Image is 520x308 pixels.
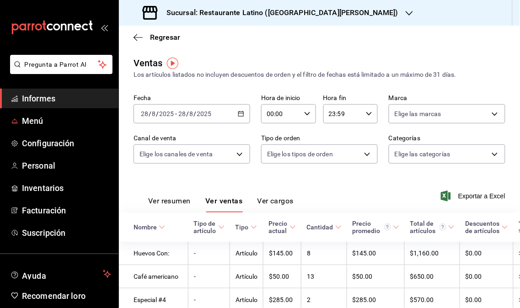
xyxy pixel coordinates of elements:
font: $50.00 [353,273,373,281]
font: Pregunta a Parrot AI [25,61,87,68]
font: Canal de venta [134,135,177,142]
font: Configuración [22,138,75,148]
font: $650.00 [410,273,434,281]
font: Nombre [134,223,157,231]
font: Sucursal: Restaurante Latino ([GEOGRAPHIC_DATA][PERSON_NAME]) [166,8,398,17]
img: Marcador de información sobre herramientas [167,58,178,69]
font: / [186,110,189,117]
font: Categorías [389,135,420,142]
font: Fecha [134,95,151,102]
font: / [194,110,197,117]
font: Hora fin [323,95,347,102]
span: Precio promedio [353,220,399,234]
font: Ayuda [22,271,47,281]
font: Elige los tipos de orden [267,150,333,158]
font: Café americano [134,273,178,281]
font: Menú [22,116,43,126]
font: Los artículos listados no incluyen descuentos de orden y el filtro de fechas está limitado a un m... [134,71,456,78]
span: Tipo [236,223,257,231]
span: Precio actual [269,220,296,234]
font: / [149,110,151,117]
font: Tipo [236,223,249,231]
font: - [194,297,196,304]
input: -- [151,110,156,117]
font: Artículo [236,250,257,257]
font: 8 [307,250,311,257]
font: Facturación [22,206,66,215]
font: $50.00 [269,273,289,281]
button: abrir_cajón_menú [101,24,108,31]
font: Ver ventas [205,197,243,206]
font: $570.00 [410,297,434,304]
font: Artículo [236,273,257,281]
a: Pregunta a Parrot AI [6,66,113,76]
input: -- [189,110,194,117]
font: Suscripción [22,228,65,238]
font: $145.00 [353,250,376,257]
font: Hora de inicio [261,95,300,102]
font: Total de artículos [410,220,436,234]
input: -- [140,110,149,117]
font: - [194,273,196,281]
font: Cantidad [307,223,333,231]
input: ---- [197,110,212,117]
font: Tipo de artículo [194,220,216,234]
font: Marca [389,95,407,102]
font: Recomendar loro [22,291,86,301]
font: - [175,110,177,117]
font: Elige las marcas [395,110,441,117]
font: Ver cargos [257,197,294,206]
font: $285.00 [269,297,293,304]
font: Precio actual [269,220,288,234]
span: Tipo de artículo [194,220,225,234]
font: 13 [307,273,314,281]
font: Exportar a Excel [458,192,505,200]
button: Regresar [134,33,180,42]
span: Nombre [134,223,165,231]
span: Descuentos de artículos [466,220,508,234]
span: Total de artículos [410,220,455,234]
input: -- [178,110,186,117]
font: Precio promedio [353,220,381,234]
font: $0.00 [466,273,482,281]
font: $285.00 [353,297,376,304]
font: Artículo [236,297,257,304]
span: Cantidad [307,223,342,231]
font: / [156,110,159,117]
input: ---- [159,110,174,117]
font: Descuentos de artículos [466,220,500,234]
svg: Precio promedio = Total artículos / cantidad [384,223,391,230]
font: $0.00 [466,250,482,257]
font: Elige los canales de venta [139,150,213,158]
font: $0.00 [466,297,482,304]
font: 2 [307,297,311,304]
font: Informes [22,94,55,103]
font: Inventarios [22,183,64,193]
font: Personal [22,161,55,170]
font: Especial #4 [134,297,166,304]
font: Regresar [150,33,180,42]
font: Ventas [134,58,163,69]
font: - [194,250,196,257]
font: $1,160.00 [410,250,439,257]
button: Exportar a Excel [443,191,505,202]
font: Elige las categorías [395,150,450,158]
font: Ver resumen [148,197,191,206]
button: Pregunta a Parrot AI [10,55,113,74]
div: pestañas de navegación [148,196,294,212]
svg: El total de artículos considera cambios de precios en los artículos así como costos adicionales p... [440,223,446,230]
font: Tipo de orden [261,135,300,142]
font: $145.00 [269,250,293,257]
font: Huevos Con: [134,250,169,257]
